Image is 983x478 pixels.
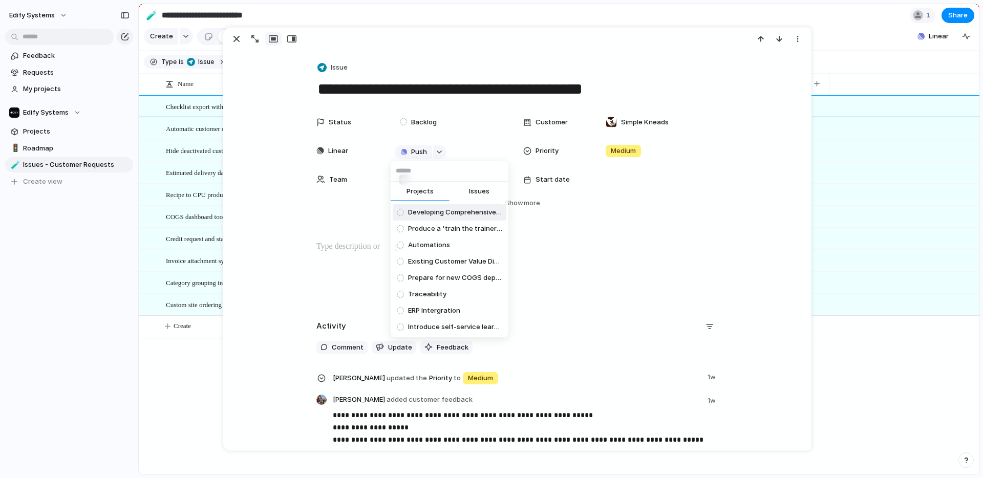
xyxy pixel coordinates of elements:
span: Developing Comprehensive COGs tests [408,207,502,218]
span: Prepare for new COGS deployment: Specific Customer Focus (Success) [408,273,502,283]
span: Introduce self-service learning to the Edify platform [408,322,502,332]
span: Existing Customer Value Discovery [408,256,502,267]
span: Projects [407,186,434,197]
button: Projects [391,182,450,202]
span: Produce a 'train the trainer' pack [408,224,502,234]
span: Traceability [408,289,446,299]
span: Automations [408,240,450,250]
span: ERP Intergration [408,306,460,316]
span: Issues [469,186,489,197]
button: Issues [450,182,508,202]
